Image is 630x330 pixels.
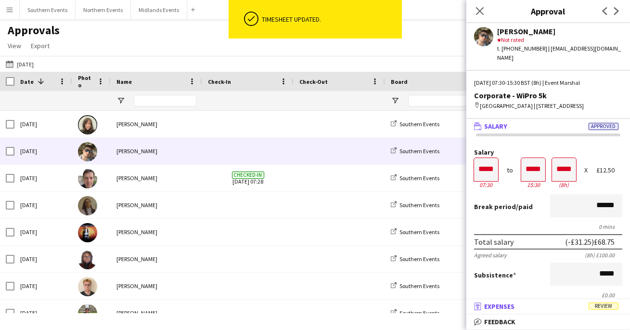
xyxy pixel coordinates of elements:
span: Southern Events [399,147,439,155]
a: Southern Events [391,201,439,209]
div: [DATE] 07:30-15:30 BST (8h) | Event Marshal [474,79,622,87]
span: Export [31,41,50,50]
div: [PERSON_NAME] [111,192,202,218]
span: Name [116,78,132,85]
span: Check-Out [299,78,328,85]
div: [DATE] [14,192,72,218]
span: Southern Events [399,309,439,317]
a: Export [27,40,53,52]
span: Review [589,303,618,310]
button: Open Filter Menu [116,96,125,105]
img: Dhanuvarsha Ramasamy [78,304,97,323]
div: [PERSON_NAME] [497,27,622,36]
div: 15:30 [521,181,545,188]
div: £0.00 [474,291,622,299]
div: [DATE] [14,219,72,245]
a: Southern Events [391,120,439,128]
div: t. [PHONE_NUMBER] | [EMAIL_ADDRESS][DOMAIN_NAME] [497,44,622,62]
img: Mbalu Kamara [78,250,97,269]
div: Not rated [497,36,622,44]
div: [DATE] [14,165,72,191]
div: [PERSON_NAME] [111,138,202,164]
div: [PERSON_NAME] [111,246,202,272]
span: Feedback [484,317,515,326]
label: /paid [474,202,533,211]
span: Photo [78,74,93,89]
div: [DATE] [14,246,72,272]
div: [PERSON_NAME] [111,165,202,191]
div: X [584,167,588,174]
img: Jake Evans [78,277,97,296]
div: [PERSON_NAME] [111,219,202,245]
img: Bethany Lawrence [78,196,97,215]
div: [PERSON_NAME] [111,111,202,137]
img: Joanna Pearce [78,115,97,134]
span: Southern Events [399,228,439,236]
span: Break period [474,202,516,211]
span: Checked-in [232,172,264,179]
div: (-£31.25) £68.75 [565,237,615,247]
img: Craig van Eyk [78,223,97,242]
button: [DATE] [4,58,36,70]
div: [DATE] [14,273,72,299]
button: Open Filter Menu [391,96,399,105]
img: Gareth Lloyd [78,169,97,188]
div: [PERSON_NAME] [111,273,202,299]
input: Board Filter Input [408,95,476,106]
span: Approved [589,123,618,130]
div: 0 mins [474,223,622,230]
mat-expansion-panel-header: Feedback [466,315,630,329]
div: 07:30 [474,181,498,188]
div: (8h) £100.00 [585,251,622,259]
div: [DATE] [14,138,72,164]
label: Subsistence [474,271,516,279]
a: Southern Events [391,147,439,155]
h3: Approval [466,5,630,17]
span: Southern Events [399,201,439,209]
span: Date [20,78,34,85]
div: [DATE] [14,300,72,326]
div: [GEOGRAPHIC_DATA] | [STREET_ADDRESS] [474,102,622,110]
span: Southern Events [399,255,439,263]
div: [DATE] [14,111,72,137]
a: View [4,40,25,52]
span: Southern Events [399,174,439,182]
mat-expansion-panel-header: SalaryApproved [466,119,630,133]
div: [PERSON_NAME] [111,300,202,326]
div: 8h [552,181,576,188]
input: Name Filter Input [134,95,196,106]
span: Southern Events [399,282,439,290]
div: Agreed salary [474,251,507,259]
a: Southern Events [391,174,439,182]
a: Southern Events [391,228,439,236]
span: Check-In [208,78,231,85]
div: to [507,167,513,174]
span: Board [391,78,408,85]
div: £12.50 [596,167,622,174]
span: View [8,41,21,50]
span: Southern Events [399,120,439,128]
div: Timesheet updated. [262,15,398,24]
div: Corporate - WiPro 5k [474,91,622,100]
a: Southern Events [391,309,439,317]
button: Midlands Events [131,0,187,19]
a: Southern Events [391,255,439,263]
div: Total salary [474,237,514,247]
span: Expenses [484,302,514,311]
span: Salary [484,122,507,131]
label: Salary [474,149,622,156]
button: Southern Events [20,0,76,19]
a: Southern Events [391,282,439,290]
mat-expansion-panel-header: ExpensesReview [466,299,630,314]
img: William Hoad [78,142,97,161]
span: [DATE] 07:28 [208,165,288,191]
button: Northern Events [76,0,131,19]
